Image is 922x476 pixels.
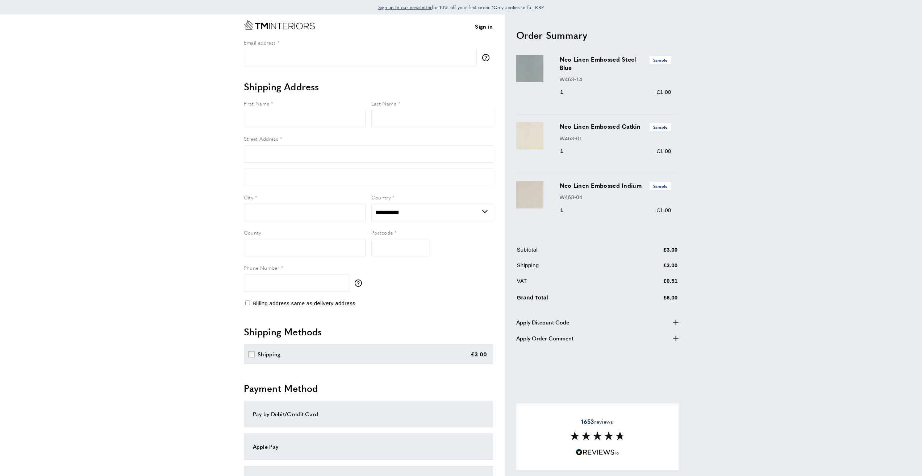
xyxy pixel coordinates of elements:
[471,350,487,359] div: £3.00
[516,29,679,42] h2: Order Summary
[244,325,493,338] h2: Shipping Methods
[560,75,671,84] p: W463-14
[371,194,391,201] span: Country
[650,123,671,131] span: Sample
[258,350,280,359] div: Shipping
[253,442,484,451] div: Apple Pay
[482,54,493,61] button: More information
[516,181,543,208] img: Neo Linen Embossed Indium
[245,301,250,305] input: Billing address same as delivery address
[516,55,543,82] img: Neo Linen Embossed Steel Blue
[570,431,625,440] img: Reviews section
[560,134,671,143] p: W463-01
[560,181,671,190] h3: Neo Linen Embossed Indium
[244,264,280,271] span: Phone Number
[244,20,315,30] a: Go to Home page
[576,449,619,456] img: Reviews.io 5 stars
[516,334,573,343] span: Apply Order Comment
[628,261,678,275] td: £3.00
[657,89,671,95] span: £1.00
[378,4,544,11] span: for 10% off your first order *Only applies to full RRP
[244,135,279,142] span: Street Address
[517,261,627,275] td: Shipping
[253,410,484,418] div: Pay by Debit/Credit Card
[560,122,671,131] h3: Neo Linen Embossed Catkin
[628,292,678,308] td: £6.00
[517,292,627,308] td: Grand Total
[560,206,574,215] div: 1
[244,382,493,395] h2: Payment Method
[650,182,671,190] span: Sample
[560,193,671,202] p: W463-04
[560,55,671,72] h3: Neo Linen Embossed Steel Blue
[244,229,261,236] span: County
[244,100,270,107] span: First Name
[560,147,574,156] div: 1
[253,300,355,306] span: Billing address same as delivery address
[516,122,543,149] img: Neo Linen Embossed Catkin
[581,417,594,426] strong: 1653
[475,22,493,31] a: Sign in
[371,100,397,107] span: Last Name
[517,245,627,260] td: Subtotal
[657,148,671,154] span: £1.00
[628,277,678,291] td: £0.51
[371,229,393,236] span: Postcode
[628,245,678,260] td: £3.00
[517,277,627,291] td: VAT
[560,88,574,96] div: 1
[650,56,671,64] span: Sample
[355,280,366,287] button: More information
[657,207,671,213] span: £1.00
[581,418,613,425] span: reviews
[244,80,493,93] h2: Shipping Address
[516,318,569,327] span: Apply Discount Code
[378,4,432,11] a: Sign up to our newsletter
[244,39,276,46] span: Email address
[244,194,254,201] span: City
